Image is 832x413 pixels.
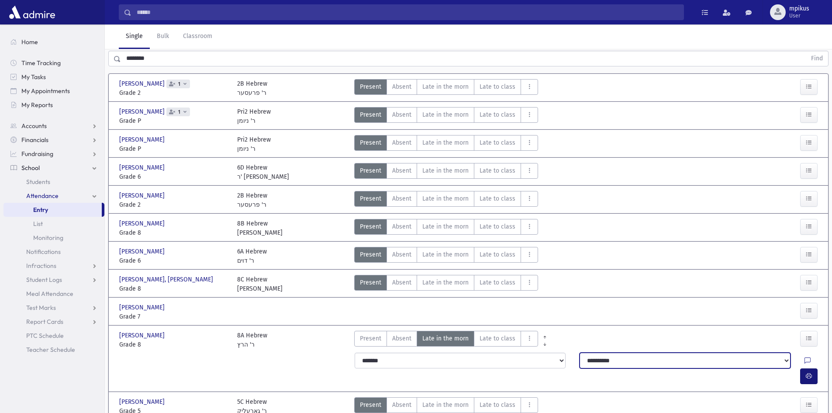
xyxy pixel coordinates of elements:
span: [PERSON_NAME] [119,191,166,200]
span: Grade 2 [119,200,228,209]
a: My Tasks [3,70,104,84]
span: Time Tracking [21,59,61,67]
div: AttTypes [354,275,538,293]
span: Teacher Schedule [26,346,75,354]
span: [PERSON_NAME] [119,107,166,116]
span: Late in the morn [422,400,469,410]
span: Grade 7 [119,312,228,321]
span: Students [26,178,50,186]
a: Teacher Schedule [3,343,104,357]
span: Late in the morn [422,166,469,175]
span: List [33,220,43,228]
span: My Tasks [21,73,46,81]
span: Fundraising [21,150,53,158]
a: Financials [3,133,104,147]
a: Single [119,24,150,49]
span: Meal Attendance [26,290,73,298]
a: Home [3,35,104,49]
span: [PERSON_NAME], [PERSON_NAME] [119,275,215,284]
div: 8B Hebrew [PERSON_NAME] [237,219,283,237]
div: 2B Hebrew ר' פרעסער [237,191,267,209]
input: Search [131,4,684,20]
a: Report Cards [3,315,104,329]
a: Fundraising [3,147,104,161]
div: AttTypes [354,163,538,181]
a: Classroom [176,24,219,49]
span: Present [360,222,381,231]
span: PTC Schedule [26,332,64,340]
span: Accounts [21,122,47,130]
span: Late in the morn [422,110,469,119]
span: Present [360,82,381,91]
span: Late to class [480,166,515,175]
span: Present [360,194,381,203]
span: [PERSON_NAME] [119,303,166,312]
span: School [21,164,40,172]
div: 8C Hebrew [PERSON_NAME] [237,275,283,293]
span: Present [360,250,381,259]
span: My Reports [21,101,53,109]
a: My Appointments [3,84,104,98]
span: Absent [392,222,411,231]
div: 6D Hebrew ר' [PERSON_NAME] [237,163,289,181]
span: Infractions [26,262,56,270]
span: [PERSON_NAME] [119,247,166,256]
img: AdmirePro [7,3,57,21]
span: Late to class [480,250,515,259]
a: Accounts [3,119,104,133]
span: Grade 8 [119,284,228,293]
span: Grade 8 [119,340,228,349]
a: Test Marks [3,301,104,315]
span: Late in the morn [422,278,469,287]
a: Monitoring [3,231,104,245]
span: Grade 6 [119,256,228,265]
span: Report Cards [26,318,63,326]
span: Financials [21,136,48,144]
span: Grade 8 [119,228,228,237]
span: [PERSON_NAME] [119,331,166,340]
span: [PERSON_NAME] [119,163,166,172]
span: [PERSON_NAME] [119,219,166,228]
div: AttTypes [354,107,538,125]
span: Home [21,38,38,46]
a: Bulk [150,24,176,49]
a: Notifications [3,245,104,259]
span: Grade 6 [119,172,228,181]
span: Absent [392,166,411,175]
div: 6A Hebrew ר' דוים [237,247,267,265]
div: Pri2 Hebrew ר' ניומן [237,135,271,153]
button: Find [806,51,828,66]
span: Monitoring [33,234,63,242]
span: Late to class [480,278,515,287]
span: Late to class [480,138,515,147]
span: Late in the morn [422,82,469,91]
span: mpikus [789,5,809,12]
span: Absent [392,278,411,287]
span: Attendance [26,192,59,200]
div: AttTypes [354,331,538,349]
div: Pri2 Hebrew ר' ניומן [237,107,271,125]
span: Late to class [480,82,515,91]
span: Student Logs [26,276,62,284]
div: AttTypes [354,191,538,209]
span: [PERSON_NAME] [119,135,166,144]
span: Absent [392,110,411,119]
span: User [789,12,809,19]
span: My Appointments [21,87,70,95]
div: AttTypes [354,219,538,237]
div: 2B Hebrew ר' פרעסער [237,79,267,97]
span: Present [360,400,381,410]
span: Test Marks [26,304,56,312]
a: My Reports [3,98,104,112]
div: 8A Hebrew ר' הרץ [237,331,267,349]
span: Grade P [119,144,228,153]
a: List [3,217,104,231]
span: [PERSON_NAME] [119,79,166,88]
span: Entry [33,206,48,214]
span: Absent [392,82,411,91]
span: Absent [392,250,411,259]
a: Students [3,175,104,189]
div: AttTypes [354,79,538,97]
span: Late in the morn [422,222,469,231]
span: Late in the morn [422,334,469,343]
